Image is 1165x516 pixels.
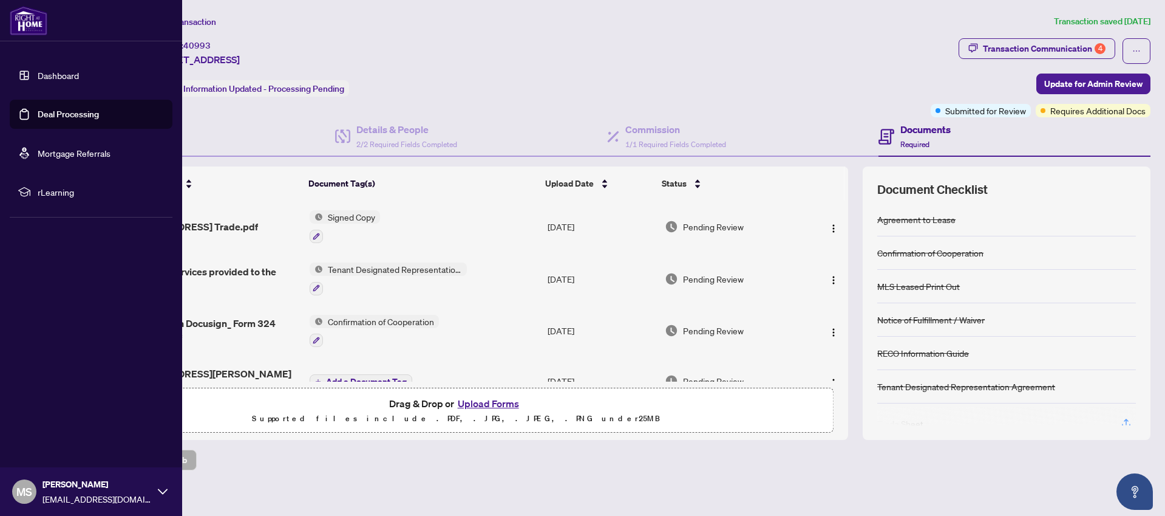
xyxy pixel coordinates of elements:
[120,264,300,294] span: Form 372 - Services provided to the Tenant 1.pdf
[829,275,838,285] img: Logo
[1050,104,1146,117] span: Requires Additional Docs
[115,167,304,201] th: (10) File Name
[829,224,838,233] img: Logo
[323,210,380,224] span: Signed Copy
[315,379,321,385] span: plus
[16,483,32,500] span: MS
[38,148,110,159] a: Mortgage Referrals
[356,140,457,149] span: 2/2 Required Fields Completed
[877,246,983,260] div: Confirmation of Cooperation
[120,366,300,396] span: [STREET_ADDRESS][PERSON_NAME] to Review.pdf
[38,185,164,199] span: rLearning
[877,181,988,198] span: Document Checklist
[323,263,467,276] span: Tenant Designated Representation Agreement
[824,269,843,289] button: Logo
[625,140,726,149] span: 1/1 Required Fields Completed
[1044,74,1143,94] span: Update for Admin Review
[540,167,657,201] th: Upload Date
[42,492,152,506] span: [EMAIL_ADDRESS][DOMAIN_NAME]
[657,167,803,201] th: Status
[310,315,323,328] img: Status Icon
[824,371,843,391] button: Logo
[1132,47,1141,55] span: ellipsis
[1095,43,1106,54] div: 4
[683,272,744,286] span: Pending Review
[877,313,985,326] div: Notice of Fulfillment / Waiver
[389,396,523,411] span: Drag & Drop or
[310,210,323,224] img: Status Icon
[900,140,929,149] span: Required
[454,396,523,411] button: Upload Forms
[310,210,380,243] button: Status IconSigned Copy
[665,272,678,286] img: Document Status
[310,315,439,348] button: Status IconConfirmation of Cooperation
[1116,473,1153,510] button: Open asap
[543,357,660,405] td: [DATE]
[665,324,678,337] img: Document Status
[1054,15,1150,29] article: Transaction saved [DATE]
[683,324,744,337] span: Pending Review
[38,109,99,120] a: Deal Processing
[945,104,1026,117] span: Submitted for Review
[356,122,457,137] h4: Details & People
[10,6,47,35] img: logo
[151,16,216,27] span: View Transaction
[310,263,467,295] button: Status IconTenant Designated Representation Agreement
[877,280,960,293] div: MLS Leased Print Out
[304,167,540,201] th: Document Tag(s)
[662,177,687,190] span: Status
[120,219,258,234] span: [STREET_ADDRESS] Trade.pdf
[683,220,744,233] span: Pending Review
[665,374,678,388] img: Document Status
[310,263,323,276] img: Status Icon
[983,39,1106,58] div: Transaction Communication
[824,321,843,340] button: Logo
[151,80,349,97] div: Status:
[877,213,956,226] div: Agreement to Lease
[959,38,1115,59] button: Transaction Communication4
[829,328,838,337] img: Logo
[543,305,660,357] td: [DATE]
[900,122,951,137] h4: Documents
[151,52,240,67] span: [STREET_ADDRESS]
[38,70,79,81] a: Dashboard
[310,373,412,389] button: Add a Document Tag
[323,315,439,328] span: Confirmation of Cooperation
[545,177,594,190] span: Upload Date
[326,377,407,386] span: Add a Document Tag
[543,253,660,305] td: [DATE]
[665,220,678,233] img: Document Status
[1036,74,1150,94] button: Update for Admin Review
[877,380,1055,393] div: Tenant Designated Representation Agreement
[683,374,744,388] span: Pending Review
[183,40,211,51] span: 40993
[78,388,833,433] span: Drag & Drop orUpload FormsSupported files include .PDF, .JPG, .JPEG, .PNG under25MB
[120,316,300,345] span: Complete with Docusign_ Form 324 correction.pdf
[824,217,843,236] button: Logo
[310,374,412,389] button: Add a Document Tag
[42,478,152,491] span: [PERSON_NAME]
[625,122,726,137] h4: Commission
[543,201,660,253] td: [DATE]
[86,411,826,426] p: Supported files include .PDF, .JPG, .JPEG, .PNG under 25 MB
[829,378,838,388] img: Logo
[877,346,969,360] div: RECO Information Guide
[183,83,344,94] span: Information Updated - Processing Pending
